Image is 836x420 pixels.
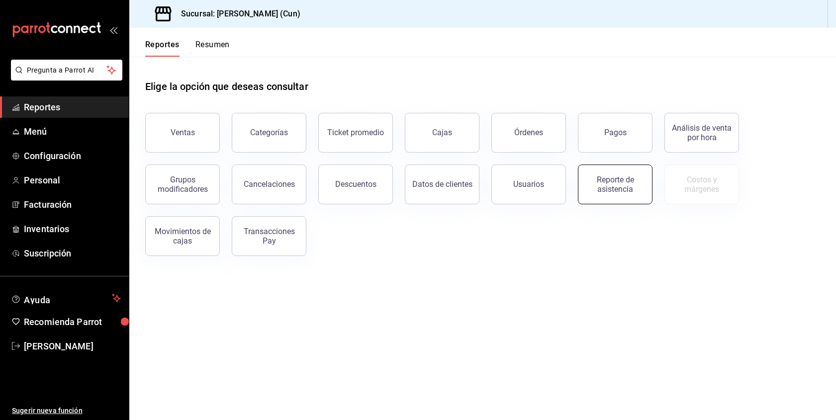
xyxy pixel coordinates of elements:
div: Datos de clientes [412,179,472,189]
button: open_drawer_menu [109,26,117,34]
button: Grupos modificadores [145,165,220,204]
span: Facturación [24,198,121,211]
span: Personal [24,173,121,187]
button: Descuentos [318,165,393,204]
div: Categorías [250,128,288,137]
button: Resumen [195,40,230,57]
button: Pagos [578,113,652,153]
div: Ticket promedio [327,128,384,137]
div: Transacciones Pay [238,227,300,246]
span: Ayuda [24,292,108,304]
span: Configuración [24,149,121,163]
div: Movimientos de cajas [152,227,213,246]
button: Reporte de asistencia [578,165,652,204]
span: [PERSON_NAME] [24,339,121,353]
button: Ventas [145,113,220,153]
span: Reportes [24,100,121,114]
h3: Sucursal: [PERSON_NAME] (Cun) [173,8,300,20]
span: Pregunta a Parrot AI [27,65,107,76]
div: Grupos modificadores [152,175,213,194]
div: Usuarios [513,179,544,189]
a: Pregunta a Parrot AI [7,72,122,83]
button: Pregunta a Parrot AI [11,60,122,81]
div: Órdenes [514,128,543,137]
span: Sugerir nueva función [12,406,121,416]
div: Análisis de venta por hora [671,123,733,142]
div: Costos y márgenes [671,175,733,194]
button: Reportes [145,40,180,57]
span: Suscripción [24,247,121,260]
button: Contrata inventarios para ver este reporte [664,165,739,204]
button: Órdenes [491,113,566,153]
span: Inventarios [24,222,121,236]
div: Descuentos [335,179,376,189]
h1: Elige la opción que deseas consultar [145,79,308,94]
button: Cancelaciones [232,165,306,204]
button: Datos de clientes [405,165,479,204]
div: Cajas [432,128,452,137]
div: Reporte de asistencia [584,175,646,194]
button: Categorías [232,113,306,153]
div: Ventas [171,128,195,137]
button: Cajas [405,113,479,153]
button: Usuarios [491,165,566,204]
span: Recomienda Parrot [24,315,121,329]
button: Análisis de venta por hora [664,113,739,153]
span: Menú [24,125,121,138]
div: navigation tabs [145,40,230,57]
button: Transacciones Pay [232,216,306,256]
div: Pagos [604,128,627,137]
button: Ticket promedio [318,113,393,153]
button: Movimientos de cajas [145,216,220,256]
div: Cancelaciones [244,179,295,189]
